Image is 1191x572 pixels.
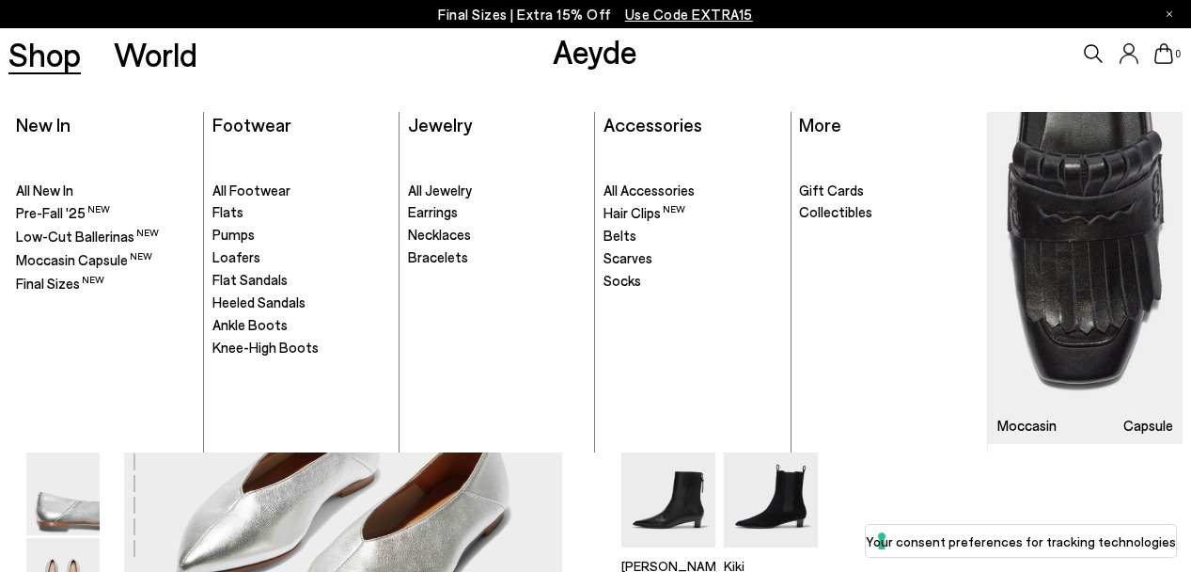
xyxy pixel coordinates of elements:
[212,203,243,220] span: Flats
[988,112,1183,444] a: Moccasin Capsule
[212,316,288,333] span: Ankle Boots
[212,182,391,200] a: All Footwear
[212,248,391,267] a: Loafers
[603,272,782,291] a: Socks
[16,228,159,245] span: Low-Cut Ballerinas
[212,271,391,290] a: Flat Sandals
[603,249,652,266] span: Scarves
[603,227,782,246] a: Belts
[16,275,104,292] span: Final Sizes
[408,226,471,243] span: Necklaces
[1123,419,1173,433] h3: Capsule
[16,251,152,268] span: Moccasin Capsule
[866,525,1176,557] button: Your consent preferences for tracking technologies
[8,38,81,71] a: Shop
[1173,49,1183,59] span: 0
[724,422,818,548] img: Kiki Suede Chelsea Boots
[212,271,288,288] span: Flat Sandals
[1154,43,1173,64] a: 0
[603,272,641,289] span: Socks
[16,250,195,270] a: Moccasin Capsule
[799,203,872,220] span: Collectibles
[26,437,100,535] img: Moa Pointed-Toe Flats - Image 4
[799,182,864,199] span: Gift Cards
[866,532,1176,551] label: Your consent preferences for tracking technologies
[16,274,195,294] a: Final Sizes
[799,113,841,135] a: More
[603,182,695,199] span: All Accessories
[408,248,587,267] a: Bracelets
[16,182,195,200] a: All New In
[988,112,1183,444] img: Mobile_e6eede4d-78b8-4bd1-ae2a-4197e375e133_900x.jpg
[212,182,290,199] span: All Footwear
[997,419,1057,433] h3: Moccasin
[408,203,587,222] a: Earrings
[16,182,73,199] span: All New In
[212,294,391,312] a: Heeled Sandals
[799,203,979,222] a: Collectibles
[621,422,715,548] img: Harriet Pointed Ankle Boots
[114,38,197,71] a: World
[603,249,782,268] a: Scarves
[212,294,306,310] span: Heeled Sandals
[212,339,391,357] a: Knee-High Boots
[212,339,319,356] span: Knee-High Boots
[603,182,782,200] a: All Accessories
[408,113,472,135] a: Jewelry
[16,204,110,221] span: Pre-Fall '25
[438,3,753,26] p: Final Sizes | Extra 15% Off
[212,316,391,335] a: Ankle Boots
[799,182,979,200] a: Gift Cards
[212,226,391,245] a: Pumps
[212,226,255,243] span: Pumps
[408,182,472,199] span: All Jewelry
[212,113,291,135] a: Footwear
[408,226,587,245] a: Necklaces
[553,31,637,71] a: Aeyde
[408,248,468,265] span: Bracelets
[603,113,702,135] a: Accessories
[212,203,391,222] a: Flats
[408,203,458,220] span: Earrings
[603,227,636,244] span: Belts
[16,113,71,135] a: New In
[625,6,753,23] span: Navigate to /collections/ss25-final-sizes
[603,204,685,221] span: Hair Clips
[212,248,260,265] span: Loafers
[603,203,782,223] a: Hair Clips
[16,203,195,223] a: Pre-Fall '25
[16,227,195,246] a: Low-Cut Ballerinas
[408,182,587,200] a: All Jewelry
